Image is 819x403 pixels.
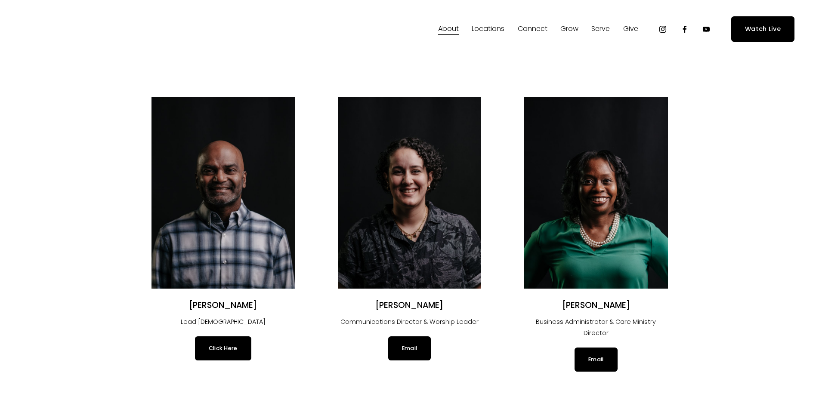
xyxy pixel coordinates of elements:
[338,300,481,311] h2: [PERSON_NAME]
[518,23,547,35] span: Connect
[591,23,610,35] span: Serve
[195,336,251,360] a: Click Here
[338,97,481,289] img: Angélica Smith
[575,348,617,372] a: Email
[438,22,459,36] a: folder dropdown
[623,22,638,36] a: folder dropdown
[438,23,459,35] span: About
[472,23,504,35] span: Locations
[560,23,578,35] span: Grow
[702,25,711,34] a: YouTube
[151,300,295,311] h2: [PERSON_NAME]
[25,21,145,38] img: Fellowship Memphis
[524,317,668,339] p: Business Administrator & Care Ministry Director
[731,16,794,42] a: Watch Live
[338,317,481,328] p: Communications Director & Worship Leader
[524,300,668,311] h2: [PERSON_NAME]
[680,25,689,34] a: Facebook
[388,336,431,360] a: Email
[623,23,638,35] span: Give
[658,25,667,34] a: Instagram
[560,22,578,36] a: folder dropdown
[151,317,295,328] p: Lead [DEMOGRAPHIC_DATA]
[591,22,610,36] a: folder dropdown
[518,22,547,36] a: folder dropdown
[472,22,504,36] a: folder dropdown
